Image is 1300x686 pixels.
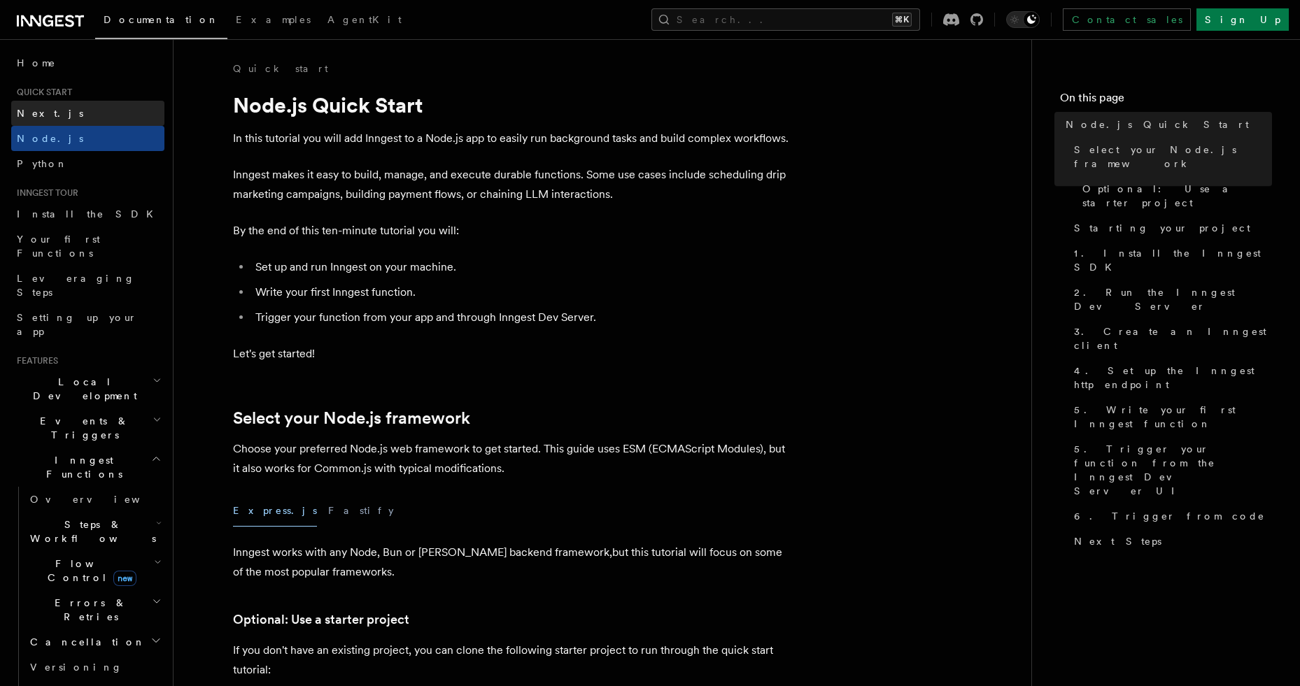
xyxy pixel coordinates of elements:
span: Flow Control [24,557,154,585]
a: 4. Set up the Inngest http endpoint [1068,358,1272,397]
button: Toggle dark mode [1006,11,1040,28]
a: 6. Trigger from code [1068,503,1272,529]
button: Inngest Functions [11,448,164,487]
p: If you don't have an existing project, you can clone the following starter project to run through... [233,641,793,680]
a: Optional: Use a starter project [1077,176,1272,215]
li: Set up and run Inngest on your machine. [251,257,793,277]
h4: On this page [1060,90,1272,112]
span: Local Development [11,375,153,403]
p: Inngest makes it easy to build, manage, and execute durable functions. Some use cases include sch... [233,165,793,204]
button: Steps & Workflows [24,512,164,551]
span: Inngest Functions [11,453,151,481]
a: Select your Node.js framework [1068,137,1272,176]
a: Select your Node.js framework [233,408,470,428]
span: Documentation [104,14,219,25]
kbd: ⌘K [892,13,912,27]
a: 5. Write your first Inngest function [1068,397,1272,436]
a: AgentKit [319,4,410,38]
li: Trigger your function from your app and through Inngest Dev Server. [251,308,793,327]
span: Starting your project [1074,221,1250,235]
button: Search...⌘K [651,8,920,31]
span: Setting up your app [17,312,137,337]
span: Node.js Quick Start [1066,117,1249,131]
span: Steps & Workflows [24,517,156,545]
a: Next Steps [1068,529,1272,554]
span: Quick start [11,87,72,98]
span: Node.js [17,133,83,144]
a: Starting your project [1068,215,1272,241]
a: Examples [227,4,319,38]
span: Select your Node.js framework [1074,143,1272,171]
span: Next Steps [1074,534,1161,548]
span: Overview [30,494,174,505]
span: Examples [236,14,311,25]
a: 1. Install the Inngest SDK [1068,241,1272,280]
a: Home [11,50,164,76]
button: Errors & Retries [24,590,164,629]
span: new [113,571,136,586]
button: Cancellation [24,629,164,655]
h1: Node.js Quick Start [233,92,793,117]
button: Flow Controlnew [24,551,164,590]
span: Optional: Use a starter project [1082,182,1272,210]
a: Setting up your app [11,305,164,344]
span: Errors & Retries [24,596,152,624]
span: 3. Create an Inngest client [1074,324,1272,352]
a: 5. Trigger your function from the Inngest Dev Server UI [1068,436,1272,503]
p: In this tutorial you will add Inngest to a Node.js app to easily run background tasks and build c... [233,129,793,148]
a: Leveraging Steps [11,266,164,305]
p: Let's get started! [233,344,793,364]
span: Your first Functions [17,234,100,259]
button: Express.js [233,495,317,527]
a: 3. Create an Inngest client [1068,319,1272,358]
a: Next.js [11,101,164,126]
p: Choose your preferred Node.js web framework to get started. This guide uses ESM (ECMAScript Modul... [233,439,793,478]
button: Fastify [328,495,394,527]
button: Events & Triggers [11,408,164,448]
a: Python [11,151,164,176]
span: Versioning [30,662,122,673]
span: Events & Triggers [11,414,153,442]
span: Install the SDK [17,208,162,220]
p: Inngest works with any Node, Bun or [PERSON_NAME] backend framework,but this tutorial will focus ... [233,543,793,582]
a: Node.js [11,126,164,151]
span: 1. Install the Inngest SDK [1074,246,1272,274]
li: Write your first Inngest function. [251,283,793,302]
span: Home [17,56,56,70]
span: Next.js [17,108,83,119]
a: Contact sales [1063,8,1191,31]
span: Cancellation [24,635,146,649]
a: Install the SDK [11,201,164,227]
a: Your first Functions [11,227,164,266]
span: Features [11,355,58,366]
span: 2. Run the Inngest Dev Server [1074,285,1272,313]
span: Python [17,158,68,169]
a: 2. Run the Inngest Dev Server [1068,280,1272,319]
a: Documentation [95,4,227,39]
a: Node.js Quick Start [1060,112,1272,137]
p: By the end of this ten-minute tutorial you will: [233,221,793,241]
span: 6. Trigger from code [1074,509,1265,523]
span: AgentKit [327,14,402,25]
a: Versioning [24,655,164,680]
button: Local Development [11,369,164,408]
span: 5. Trigger your function from the Inngest Dev Server UI [1074,442,1272,498]
a: Overview [24,487,164,512]
span: Leveraging Steps [17,273,135,298]
span: 5. Write your first Inngest function [1074,403,1272,431]
span: 4. Set up the Inngest http endpoint [1074,364,1272,392]
a: Sign Up [1196,8,1289,31]
a: Quick start [233,62,328,76]
span: Inngest tour [11,187,78,199]
a: Optional: Use a starter project [233,610,409,629]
